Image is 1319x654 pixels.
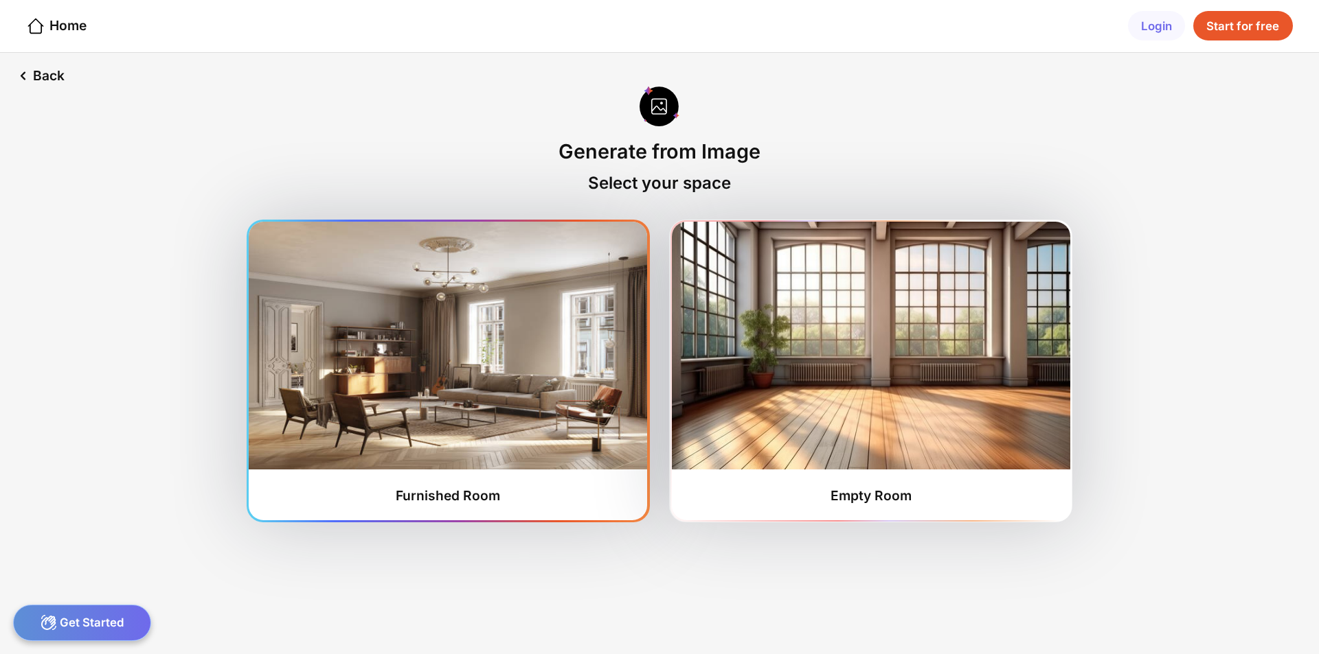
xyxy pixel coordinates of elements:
[831,487,912,504] div: Empty Room
[588,173,731,193] div: Select your space
[396,487,500,504] div: Furnished Room
[672,222,1070,469] img: furnishedRoom2.jpg
[1193,11,1292,40] div: Start for free
[559,139,760,163] div: Generate from Image
[26,16,87,36] div: Home
[1128,11,1185,40] div: Login
[13,605,151,641] div: Get Started
[249,222,647,469] img: furnishedRoom1.jpg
